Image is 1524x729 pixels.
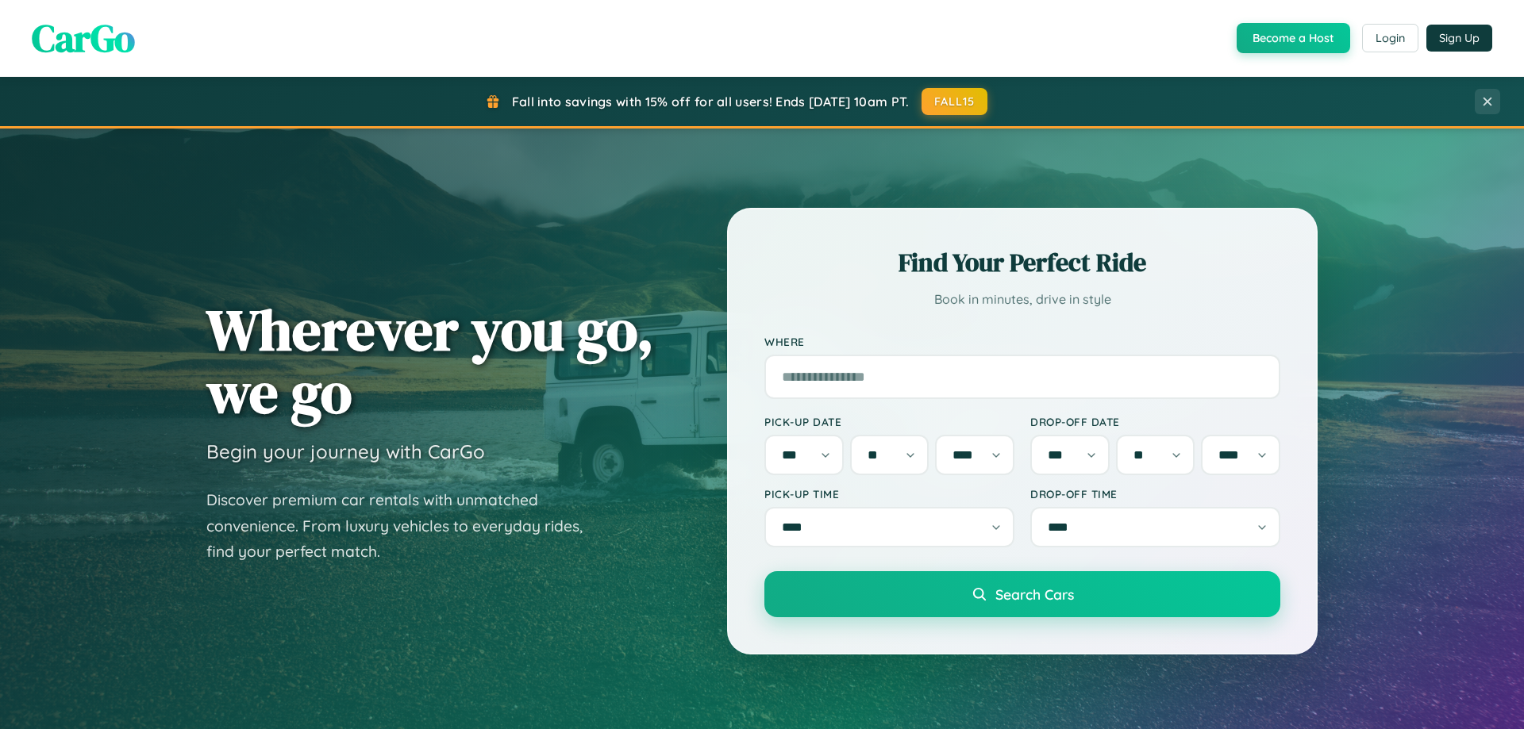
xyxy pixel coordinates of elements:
span: CarGo [32,12,135,64]
button: Search Cars [764,571,1280,617]
label: Drop-off Time [1030,487,1280,501]
p: Discover premium car rentals with unmatched convenience. From luxury vehicles to everyday rides, ... [206,487,603,565]
h2: Find Your Perfect Ride [764,245,1280,280]
p: Book in minutes, drive in style [764,288,1280,311]
button: Login [1362,24,1418,52]
h1: Wherever you go, we go [206,298,654,424]
button: FALL15 [922,88,988,115]
h3: Begin your journey with CarGo [206,439,485,463]
label: Pick-up Date [764,415,1014,428]
span: Fall into savings with 15% off for all users! Ends [DATE] 10am PT. [512,94,910,109]
label: Pick-up Time [764,487,1014,501]
button: Become a Host [1237,23,1350,53]
label: Where [764,335,1280,348]
button: Sign Up [1426,25,1492,52]
span: Search Cars [995,585,1074,603]
label: Drop-off Date [1030,415,1280,428]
